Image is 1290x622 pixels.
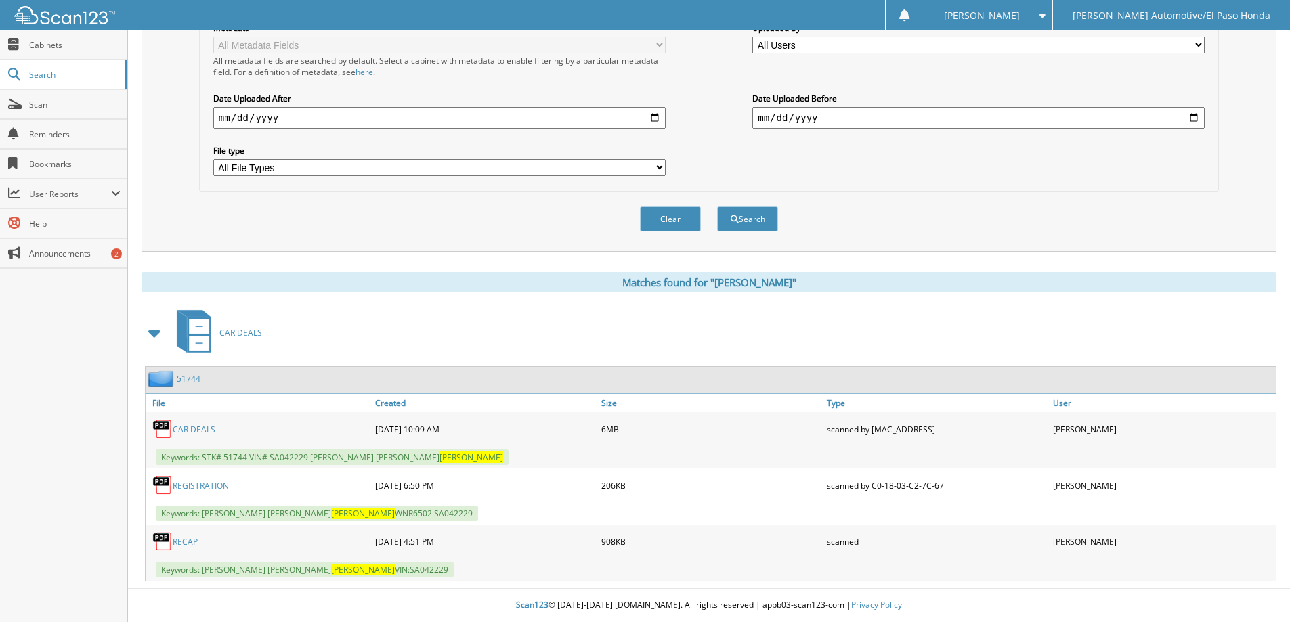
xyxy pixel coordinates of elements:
[29,39,121,51] span: Cabinets
[823,472,1050,499] div: scanned by C0-18-03-C2-7C-67
[752,93,1205,104] label: Date Uploaded Before
[146,394,372,412] a: File
[1050,528,1276,555] div: [PERSON_NAME]
[944,12,1020,20] span: [PERSON_NAME]
[640,206,701,231] button: Clear
[598,472,824,499] div: 206KB
[752,107,1205,129] input: end
[14,6,115,24] img: scan123-logo-white.svg
[29,158,121,170] span: Bookmarks
[173,480,229,491] a: REGISTRATION
[29,69,119,81] span: Search
[598,416,824,443] div: 6MB
[29,99,121,110] span: Scan
[111,248,122,259] div: 2
[29,218,121,229] span: Help
[516,599,549,610] span: Scan123
[598,394,824,412] a: Size
[331,564,395,575] span: [PERSON_NAME]
[156,449,509,465] span: Keywords: STK# 51744 VIN# SA042229 [PERSON_NAME] [PERSON_NAME]
[29,248,121,259] span: Announcements
[152,475,173,495] img: PDF.png
[213,93,666,104] label: Date Uploaded After
[173,536,198,548] a: RECAP
[213,107,666,129] input: start
[152,419,173,439] img: PDF.png
[1050,416,1276,443] div: [PERSON_NAME]
[173,424,215,435] a: CAR DEALS
[439,451,503,463] span: [PERSON_NAME]
[372,394,598,412] a: Created
[1050,472,1276,499] div: [PERSON_NAME]
[1050,394,1276,412] a: User
[213,55,666,78] div: All metadata fields are searched by default. Select a cabinet with metadata to enable filtering b...
[142,272,1276,292] div: Matches found for "[PERSON_NAME]"
[219,327,262,338] span: CAR DEALS
[823,528,1050,555] div: scanned
[717,206,778,231] button: Search
[177,373,200,384] a: 51744
[823,416,1050,443] div: scanned by [MAC_ADDRESS]
[152,531,173,552] img: PDF.png
[156,562,454,577] span: Keywords: [PERSON_NAME] [PERSON_NAME] VIN:SA042229
[29,129,121,140] span: Reminders
[156,506,478,521] span: Keywords: [PERSON_NAME] [PERSON_NAME] WNR6502 SA042229
[372,416,598,443] div: [DATE] 10:09 AM
[851,599,902,610] a: Privacy Policy
[169,306,262,359] a: CAR DEALS
[331,508,395,519] span: [PERSON_NAME]
[1073,12,1270,20] span: [PERSON_NAME] Automotive/El Paso Honda
[372,528,598,555] div: [DATE] 4:51 PM
[823,394,1050,412] a: Type
[372,472,598,499] div: [DATE] 6:50 PM
[356,66,373,78] a: here
[598,528,824,555] div: 908KB
[29,188,111,200] span: User Reports
[128,589,1290,622] div: © [DATE]-[DATE] [DOMAIN_NAME]. All rights reserved | appb03-scan123-com |
[213,145,666,156] label: File type
[148,370,177,387] img: folder2.png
